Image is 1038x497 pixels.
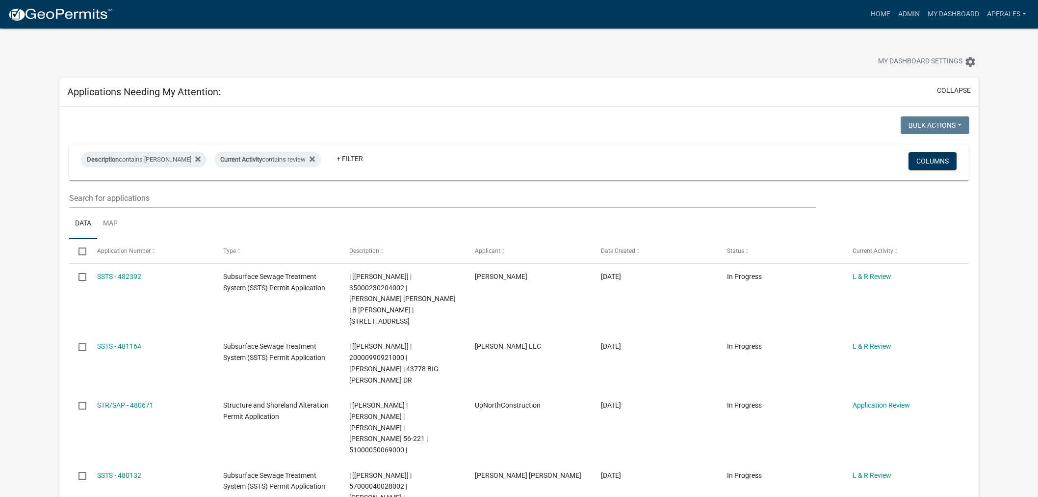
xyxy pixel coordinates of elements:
span: 09/19/2025 [601,342,621,350]
button: Columns [908,152,957,170]
span: Subsurface Sewage Treatment System (SSTS) Permit Application [223,342,325,361]
a: SSTS - 480132 [97,471,141,479]
span: UpNorthConstruction [475,401,541,409]
a: L & R Review [853,273,891,280]
span: Peter Ross Johnson [475,471,581,479]
span: | Andrea Perales | STEVEN J HANSON | TAMMY J HANSON | Schuster 56-221 | 51000050069000 | [349,401,428,454]
h5: Applications Needing My Attention: [67,86,221,98]
a: Admin [894,5,924,24]
span: Application Number [97,248,151,254]
span: Roisum LLC [475,342,541,350]
button: My Dashboard Settingssettings [870,52,984,71]
a: + Filter [329,150,371,167]
datatable-header-cell: Date Created [592,239,718,263]
span: Subsurface Sewage Treatment System (SSTS) Permit Application [223,471,325,491]
span: In Progress [727,273,762,280]
span: 09/22/2025 [601,273,621,280]
a: L & R Review [853,471,891,479]
div: contains [PERSON_NAME] [81,152,207,167]
span: Current Activity [220,156,262,163]
datatable-header-cell: Applicant [466,239,592,263]
span: Description [87,156,119,163]
span: Structure and Shoreland Alteration Permit Application [223,401,329,420]
a: Data [69,208,97,240]
datatable-header-cell: Description [339,239,466,263]
a: My Dashboard [924,5,983,24]
datatable-header-cell: Type [214,239,340,263]
a: Application Review [853,401,910,409]
span: 09/18/2025 [601,401,621,409]
span: My Dashboard Settings [878,56,962,68]
span: In Progress [727,471,762,479]
a: Map [97,208,124,240]
datatable-header-cell: Select [69,239,88,263]
span: In Progress [727,401,762,409]
i: settings [964,56,976,68]
a: SSTS - 482392 [97,273,141,280]
datatable-header-cell: Application Number [88,239,214,263]
span: Description [349,248,379,254]
a: Home [867,5,894,24]
input: Search for applications [69,188,817,208]
span: 09/17/2025 [601,471,621,479]
span: Status [727,248,744,254]
button: Bulk Actions [901,116,969,134]
datatable-header-cell: Status [717,239,843,263]
span: Scott M Ellingson [475,273,527,280]
span: In Progress [727,342,762,350]
a: aperales [983,5,1030,24]
button: collapse [937,85,971,96]
span: Current Activity [853,248,893,254]
span: | [Andrea Perales] | 20000990921000 | CHRIS BEACH | 43778 BIG MCDONALD DR [349,342,439,384]
a: L & R Review [853,342,891,350]
span: Type [223,248,236,254]
div: contains review [214,152,321,167]
a: SSTS - 481164 [97,342,141,350]
span: Subsurface Sewage Treatment System (SSTS) Permit Application [223,273,325,292]
span: Applicant [475,248,500,254]
a: STR/SAP - 480671 [97,401,154,409]
span: Date Created [601,248,635,254]
datatable-header-cell: Current Activity [843,239,969,263]
span: | [Andrea Perales] | 35000230204002 | SHELBY J MCCLAFLIN COOPER | B COOPER | 50848 LEAF RIVER RD [349,273,456,325]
